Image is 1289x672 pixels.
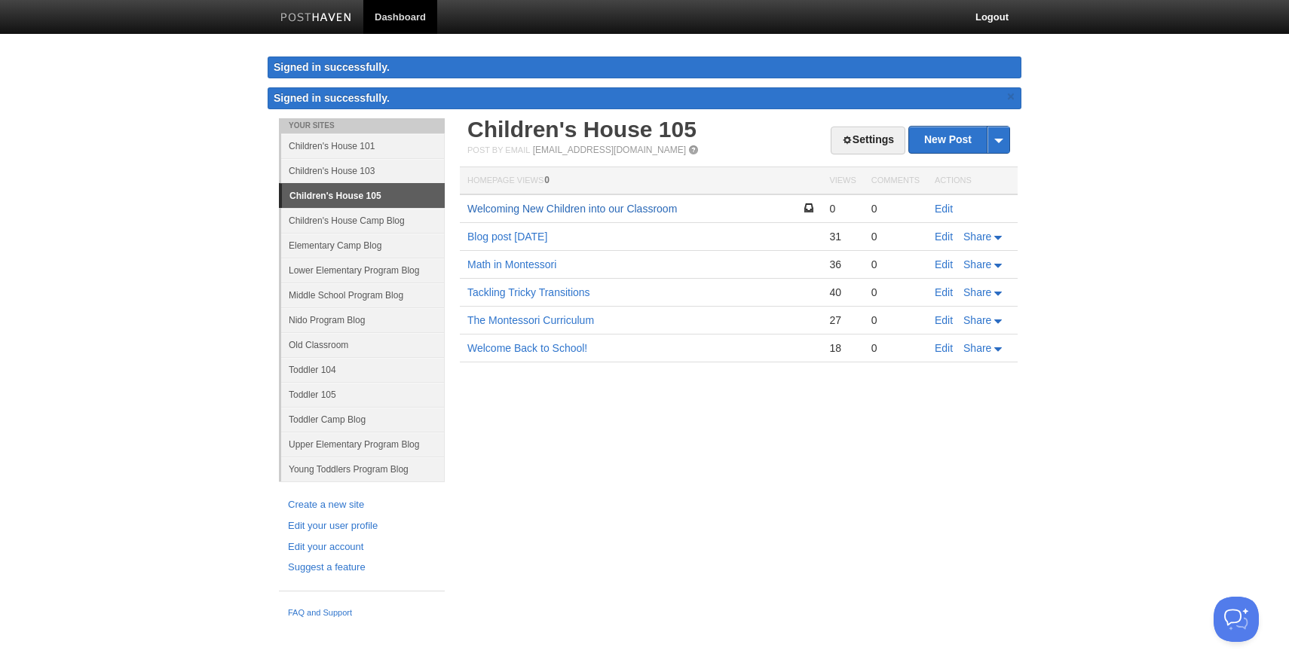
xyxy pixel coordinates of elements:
[467,231,547,243] a: Blog post [DATE]
[467,203,677,215] a: Welcoming New Children into our Classroom
[280,13,352,24] img: Posthaven-bar
[467,314,594,326] a: The Montessori Curriculum
[288,560,436,576] a: Suggest a feature
[288,539,436,555] a: Edit your account
[871,286,920,299] div: 0
[871,258,920,271] div: 0
[281,283,445,307] a: Middle School Program Blog
[467,286,590,298] a: Tackling Tricky Transitions
[281,432,445,457] a: Upper Elementary Program Blog
[281,208,445,233] a: Children's House Camp Blog
[281,457,445,481] a: Young Toddlers Program Blog
[281,258,445,283] a: Lower Elementary Program Blog
[1004,87,1018,106] a: ×
[544,175,550,185] span: 0
[829,258,856,271] div: 36
[829,313,856,327] div: 27
[935,203,953,215] a: Edit
[963,314,991,326] span: Share
[467,258,556,270] a: Math in Montessori
[281,332,445,357] a: Old Classroom
[963,231,991,243] span: Share
[935,314,953,326] a: Edit
[282,184,445,208] a: Children's House 105
[909,127,1009,153] a: New Post
[963,258,991,270] span: Share
[829,202,856,215] div: 0
[279,118,445,133] li: Your Sites
[467,145,530,154] span: Post by Email
[281,357,445,382] a: Toddler 104
[268,57,1021,78] div: Signed in successfully.
[467,117,697,142] a: Children's House 105
[288,497,436,513] a: Create a new site
[935,231,953,243] a: Edit
[935,258,953,270] a: Edit
[467,342,587,354] a: Welcome Back to School!
[935,342,953,354] a: Edit
[288,518,436,534] a: Edit your user profile
[533,145,686,155] a: [EMAIL_ADDRESS][DOMAIN_NAME]
[831,127,905,154] a: Settings
[963,342,991,354] span: Share
[822,167,863,195] th: Views
[871,341,920,355] div: 0
[871,313,920,327] div: 0
[281,382,445,407] a: Toddler 105
[288,606,436,620] a: FAQ and Support
[871,230,920,243] div: 0
[1214,597,1259,642] iframe: Help Scout Beacon - Open
[281,158,445,183] a: Children's House 103
[864,167,927,195] th: Comments
[829,230,856,243] div: 31
[281,233,445,258] a: Elementary Camp Blog
[871,202,920,215] div: 0
[281,407,445,432] a: Toddler Camp Blog
[927,167,1018,195] th: Actions
[281,307,445,332] a: Nido Program Blog
[274,92,390,104] span: Signed in successfully.
[460,167,822,195] th: Homepage Views
[935,286,953,298] a: Edit
[829,286,856,299] div: 40
[829,341,856,355] div: 18
[281,133,445,158] a: Children's House 101
[963,286,991,298] span: Share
